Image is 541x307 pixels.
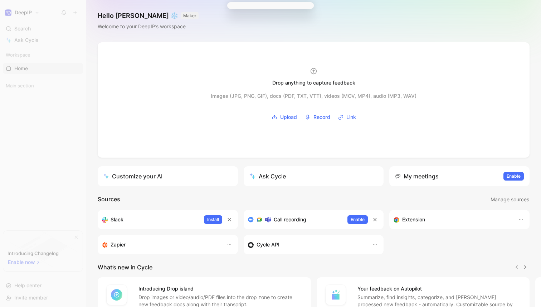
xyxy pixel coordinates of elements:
[204,215,222,224] button: Install
[111,215,123,224] h3: Slack
[248,240,365,249] div: Sync customers & send feedback from custom sources. Get inspired by our favorite use case
[98,22,199,31] div: Welcome to your DeepIP’s workspace
[14,282,42,288] span: Help center
[9,231,77,267] img: bg-BLZuj68n.svg
[8,258,36,267] span: Enable now
[98,263,152,272] h2: What’s new in Cycle
[211,92,416,100] div: Images (JPG, PNG, GIF), docs (PDF, TXT, VTT), videos (MOV, MP4), audio (MP3, WAV)
[503,172,524,181] button: Enable
[269,112,299,123] button: Upload
[3,280,83,291] div: Help center
[3,80,83,93] div: Main section
[302,112,333,123] button: Record
[3,292,83,303] div: Invite member
[98,11,199,20] h1: Hello [PERSON_NAME] ❄️
[3,80,83,91] div: Main section
[3,35,83,45] a: Ask Cycle
[14,294,48,301] span: Invite member
[103,172,162,181] div: Customize your AI
[3,63,83,74] a: Home
[3,49,83,60] div: Workspace
[248,215,342,224] div: Record & transcribe meetings from Zoom, Meet & Teams.
[6,51,30,58] span: Workspace
[257,240,279,249] h3: Cycle API
[272,78,355,87] div: Drop anything to capture feedback
[394,215,511,224] div: Capture feedback from anywhere on the web
[6,82,34,89] span: Main section
[313,113,330,121] span: Record
[181,12,199,19] button: MAKER
[14,24,31,33] span: Search
[507,173,521,180] span: Enable
[347,215,368,224] button: Enable
[3,8,41,18] button: DeepIPDeepIP
[207,216,219,223] span: Install
[138,284,302,293] h4: Introducing Drop island
[249,172,286,181] div: Ask Cycle
[102,240,219,249] div: Capture feedback from thousands of sources with Zapier (survey results, recordings, sheets, etc).
[5,9,12,16] img: DeepIP
[111,240,126,249] h3: Zapier
[351,216,365,223] span: Enable
[8,249,59,258] div: Introducing Changelog
[336,112,359,123] button: Link
[402,215,425,224] h3: Extension
[102,215,198,224] div: Sync your customers, send feedback and get updates in Slack
[244,166,384,186] button: Ask Cycle
[8,258,41,267] button: Enable now
[98,166,238,186] a: Customize your AI
[395,172,439,181] div: My meetings
[357,284,521,293] h4: Your feedback on Autopilot
[346,113,356,121] span: Link
[98,195,120,204] h2: Sources
[14,65,28,72] span: Home
[15,9,32,15] h1: DeepIP
[490,195,530,204] button: Manage sources
[14,36,38,44] span: Ask Cycle
[274,215,306,224] h3: Call recording
[280,113,297,121] span: Upload
[3,23,83,34] div: Search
